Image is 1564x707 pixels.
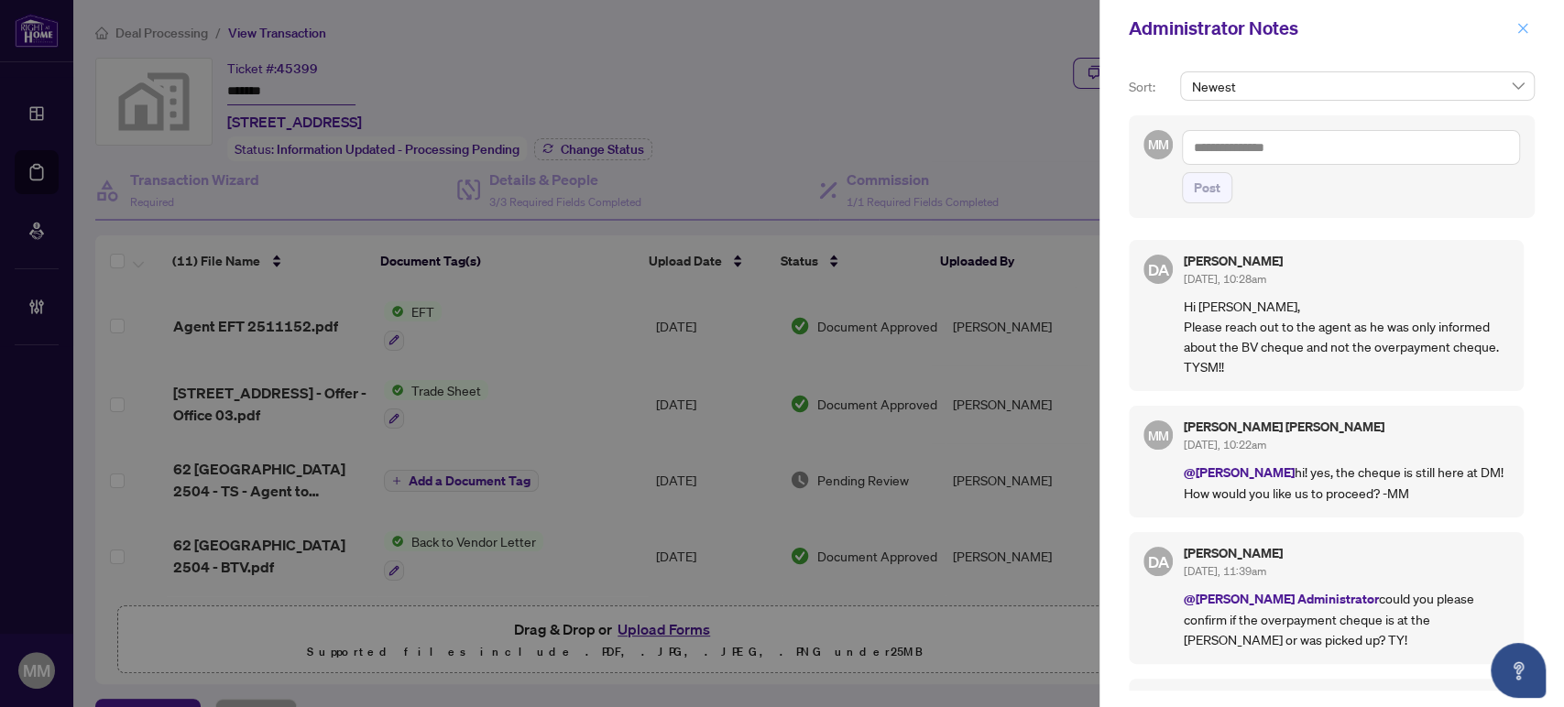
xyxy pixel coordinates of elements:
[1184,462,1509,503] p: hi! yes, the cheque is still here at DM! How would you like us to proceed? -MM
[1184,296,1509,376] p: Hi [PERSON_NAME], Please reach out to the agent as he was only informed about the BV cheque and n...
[1147,256,1169,281] span: DA
[1491,643,1546,698] button: Open asap
[1129,15,1511,42] div: Administrator Notes
[1147,425,1168,445] span: MM
[1147,135,1168,155] span: MM
[1184,272,1266,286] span: [DATE], 10:28am
[1184,438,1266,451] span: [DATE], 10:22am
[1147,549,1169,573] span: DA
[1184,255,1509,267] h5: [PERSON_NAME]
[1129,77,1173,97] p: Sort:
[1184,564,1266,578] span: [DATE], 11:39am
[1184,590,1379,607] span: @[PERSON_NAME] Administrator
[1182,172,1232,203] button: Post
[1184,463,1295,481] span: @[PERSON_NAME]
[1184,588,1509,649] p: could you please confirm if the overpayment cheque is at the [PERSON_NAME] or was picked up? TY!
[1184,547,1509,560] h5: [PERSON_NAME]
[1191,72,1524,100] span: Newest
[1516,22,1529,35] span: close
[1184,420,1509,433] h5: [PERSON_NAME] [PERSON_NAME]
